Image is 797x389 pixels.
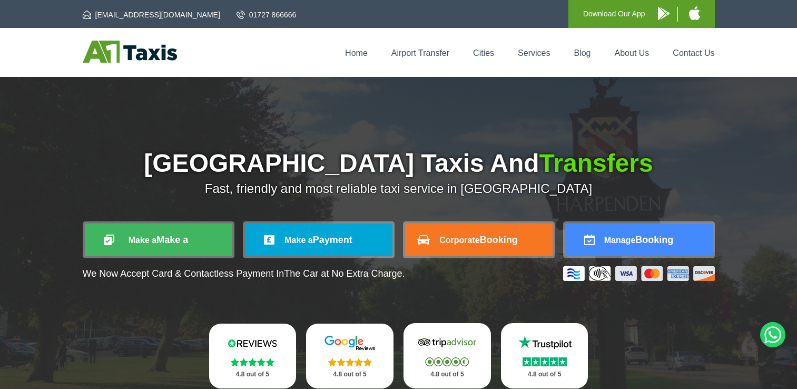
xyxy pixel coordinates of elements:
[83,151,715,176] h1: [GEOGRAPHIC_DATA] Taxis And
[583,7,645,21] p: Download Our App
[221,368,285,381] p: 4.8 out of 5
[415,368,479,381] p: 4.8 out of 5
[284,268,405,279] span: The Car at No Extra Charge.
[615,48,650,57] a: About Us
[345,48,368,57] a: Home
[563,266,715,281] img: Credit And Debit Cards
[129,236,156,245] span: Make a
[318,335,381,351] img: Google
[83,268,405,279] p: We Now Accept Card & Contactless Payment In
[405,223,553,256] a: CorporateBooking
[416,335,479,351] img: Tripadvisor
[673,48,714,57] a: Contact Us
[473,48,494,57] a: Cities
[83,181,715,196] p: Fast, friendly and most reliable taxi service in [GEOGRAPHIC_DATA]
[237,9,297,20] a: 01727 866666
[604,236,636,245] span: Manage
[439,236,479,245] span: Corporate
[513,368,577,381] p: 4.8 out of 5
[221,335,284,351] img: Reviews.io
[523,357,567,366] img: Stars
[574,48,591,57] a: Blog
[565,223,713,256] a: ManageBooking
[306,324,393,388] a: Google Stars 4.8 out of 5
[318,368,382,381] p: 4.8 out of 5
[391,48,449,57] a: Airport Transfer
[328,358,372,366] img: Stars
[501,323,588,388] a: Trustpilot Stars 4.8 out of 5
[231,358,274,366] img: Stars
[284,236,312,245] span: Make a
[518,48,550,57] a: Services
[209,324,297,388] a: Reviews.io Stars 4.8 out of 5
[85,223,232,256] a: Make aMake a
[689,6,700,20] img: A1 Taxis iPhone App
[83,9,220,20] a: [EMAIL_ADDRESS][DOMAIN_NAME]
[425,357,469,366] img: Stars
[658,7,670,20] img: A1 Taxis Android App
[245,223,392,256] a: Make aPayment
[83,41,177,63] img: A1 Taxis St Albans LTD
[539,149,653,177] span: Transfers
[404,323,491,388] a: Tripadvisor Stars 4.8 out of 5
[513,335,576,351] img: Trustpilot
